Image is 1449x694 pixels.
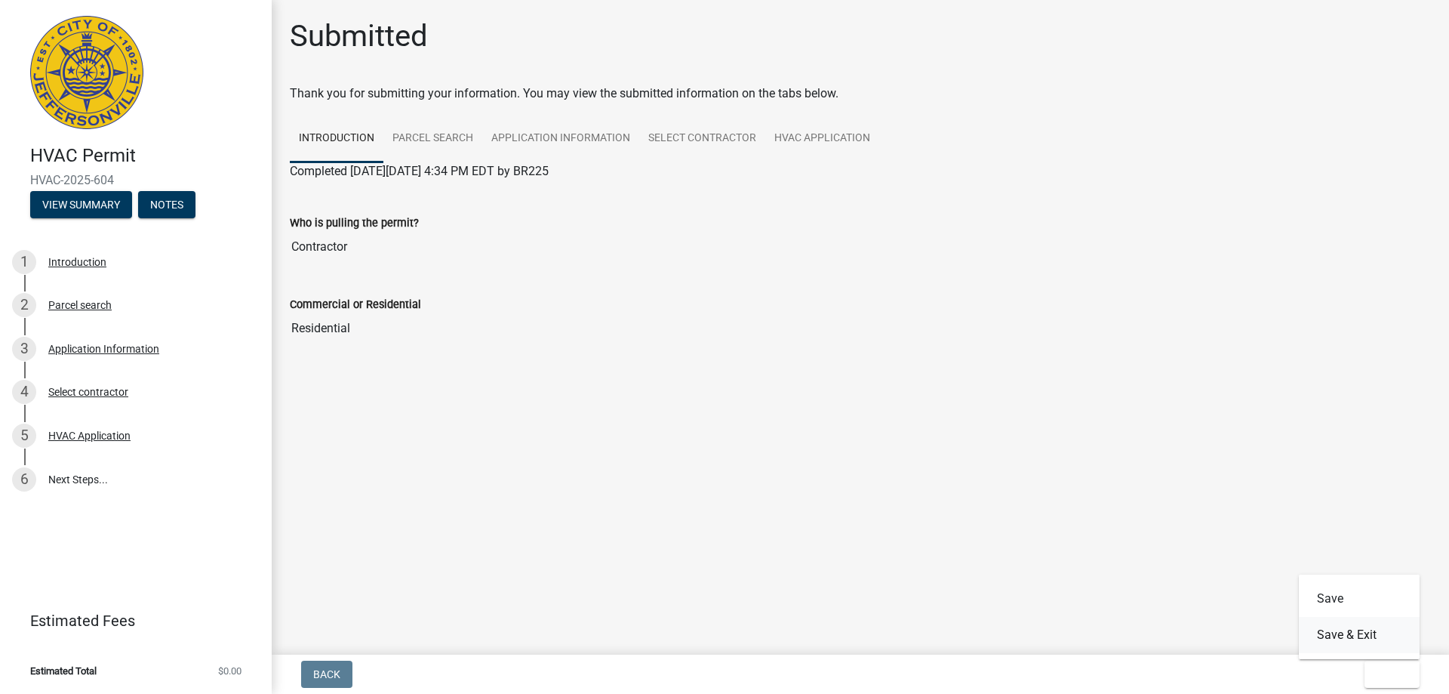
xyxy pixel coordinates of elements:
[30,145,260,167] h4: HVAC Permit
[639,115,765,163] a: Select contractor
[30,173,241,187] span: HVAC-2025-604
[138,199,195,211] wm-modal-confirm: Notes
[12,337,36,361] div: 3
[1299,581,1420,617] button: Save
[12,606,248,636] a: Estimated Fees
[1299,617,1420,653] button: Save & Exit
[30,191,132,218] button: View Summary
[1364,661,1420,688] button: Exit
[290,164,549,178] span: Completed [DATE][DATE] 4:34 PM EDT by BR225
[290,18,428,54] h1: Submitted
[12,424,36,448] div: 5
[12,467,36,492] div: 6
[301,661,352,688] button: Back
[290,218,419,229] label: Who is pulling the permit?
[290,85,1431,103] div: Thank you for submitting your information. You may view the submitted information on the tabs below.
[290,115,383,163] a: Introduction
[482,115,639,163] a: Application Information
[30,16,143,129] img: City of Jeffersonville, Indiana
[30,199,132,211] wm-modal-confirm: Summary
[48,430,131,441] div: HVAC Application
[1377,668,1398,680] span: Exit
[48,387,128,397] div: Select contractor
[290,300,421,310] label: Commercial or Residential
[218,666,241,676] span: $0.00
[48,344,159,354] div: Application Information
[48,300,112,310] div: Parcel search
[12,380,36,404] div: 4
[765,115,879,163] a: HVAC Application
[30,666,97,676] span: Estimated Total
[12,293,36,317] div: 2
[1299,575,1420,659] div: Exit
[383,115,482,163] a: Parcel search
[313,668,340,680] span: Back
[138,191,195,218] button: Notes
[48,257,106,267] div: Introduction
[12,250,36,274] div: 1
